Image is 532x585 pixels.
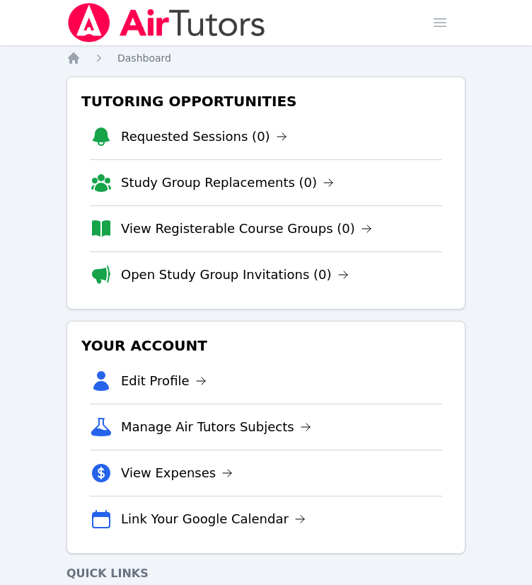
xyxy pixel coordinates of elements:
a: Manage Air Tutors Subjects [121,417,311,437]
nav: Breadcrumb [66,51,466,65]
a: View Expenses [121,463,233,483]
a: View Registerable Course Groups (0) [121,219,372,239]
a: Link Your Google Calendar [121,509,306,529]
a: Open Study Group Invitations (0) [121,265,349,285]
a: Requested Sessions (0) [121,127,287,147]
h3: Tutoring Opportunities [79,89,453,114]
span: Dashboard [117,52,171,64]
h3: Your Account [79,333,453,358]
a: Edit Profile [121,371,207,391]
a: Dashboard [117,51,171,65]
a: Study Group Replacements (0) [121,173,334,193]
h4: Quick Links [66,565,466,582]
img: Air Tutors [66,3,267,42]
